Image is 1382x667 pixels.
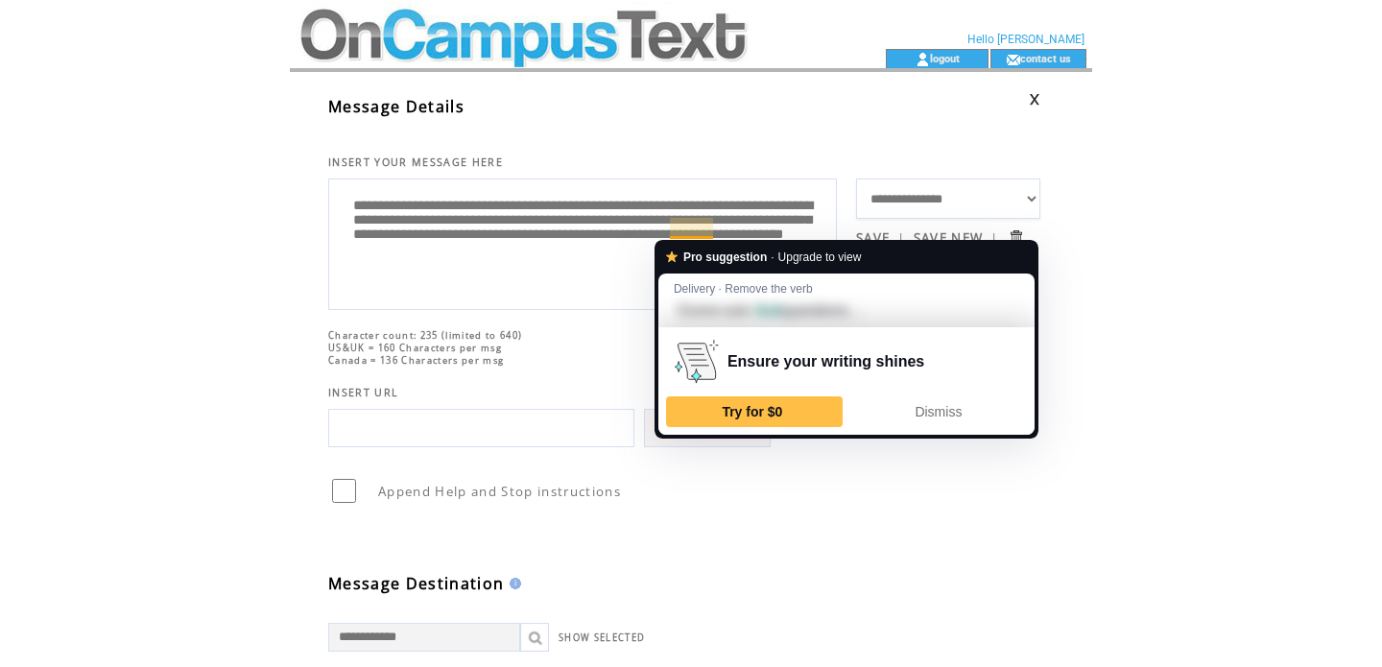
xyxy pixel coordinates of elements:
span: INSERT YOUR MESSAGE HERE [328,155,503,169]
span: | [897,229,905,247]
span: Hello [PERSON_NAME] [967,33,1084,46]
span: Character count: 235 (limited to 640) [328,329,522,342]
img: account_icon.gif [916,52,930,67]
a: contact us [1020,52,1071,64]
img: contact_us_icon.gif [1006,52,1020,67]
span: Canada = 136 Characters per msg [328,354,504,367]
span: Append Help and Stop instructions [378,483,621,500]
a: SAVE NEW [914,229,984,247]
input: Submit [1007,228,1025,247]
img: help.gif [504,578,521,589]
a: logout [930,52,960,64]
span: US&UK = 160 Characters per msg [328,342,502,354]
span: | [990,229,998,247]
a: INSERT [644,409,771,447]
span: Message Details [328,96,465,117]
a: SAVE [856,229,890,247]
span: Message Destination [328,573,504,594]
textarea: To enrich screen reader interactions, please activate Accessibility in Grammarly extension settings [339,184,826,299]
a: SHOW SELECTED [559,631,645,644]
span: INSERT URL [328,386,398,399]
